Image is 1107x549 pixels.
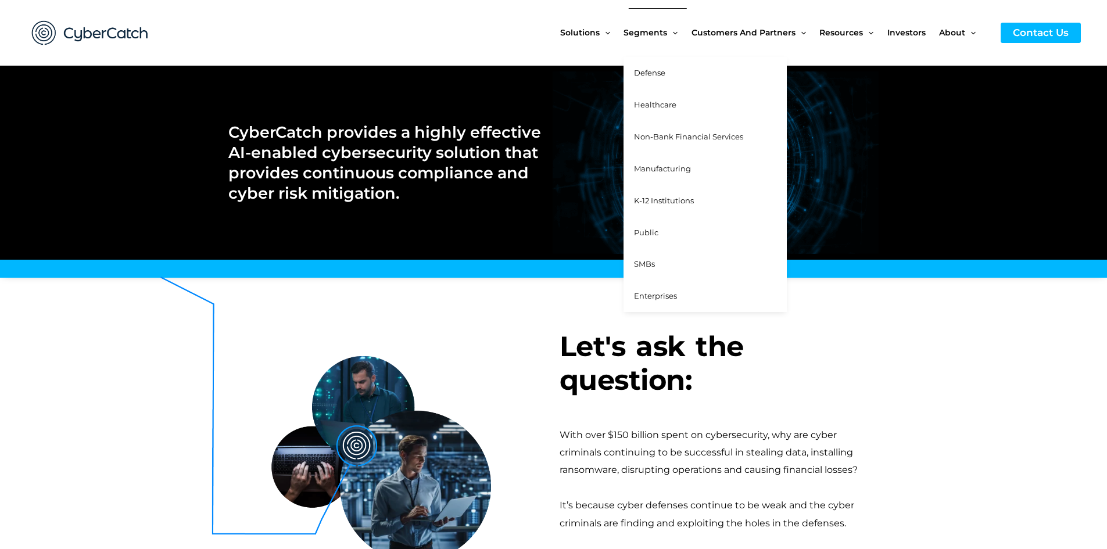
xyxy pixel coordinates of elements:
img: CyberCatch [20,9,160,57]
span: K-12 Institutions [634,196,694,205]
a: Healthcare [624,89,787,121]
span: Non-Bank Financial Services [634,132,743,141]
span: Menu Toggle [667,8,678,57]
div: With over $150 billion spent on cybersecurity, why are cyber criminals continuing to be successfu... [560,426,879,479]
span: Defense [634,68,665,77]
span: Segments [624,8,667,57]
span: Healthcare [634,100,676,109]
div: It’s because cyber defenses continue to be weak and the cyber criminals are finding and exploitin... [560,497,879,532]
span: SMBs [634,259,655,268]
span: Menu Toggle [796,8,806,57]
nav: Site Navigation: New Main Menu [560,8,989,57]
h3: Let's ask the question: [560,330,879,397]
a: Manufacturing [624,153,787,185]
span: Customers and Partners [692,8,796,57]
h2: CyberCatch provides a highly effective AI-enabled cybersecurity solution that provides continuous... [228,122,542,203]
a: K-12 Institutions [624,185,787,217]
span: Enterprises [634,291,677,300]
span: Menu Toggle [863,8,873,57]
span: Investors [887,8,926,57]
span: Solutions [560,8,600,57]
a: SMBs [624,248,787,280]
a: Public [624,217,787,249]
span: Menu Toggle [600,8,610,57]
span: Resources [819,8,863,57]
a: Defense [624,57,787,89]
span: Manufacturing [634,164,691,173]
span: Menu Toggle [965,8,976,57]
span: About [939,8,965,57]
a: Enterprises [624,280,787,312]
a: Contact Us [1001,23,1081,43]
a: Non-Bank Financial Services [624,121,787,153]
a: Investors [887,8,939,57]
span: Public [634,228,658,237]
